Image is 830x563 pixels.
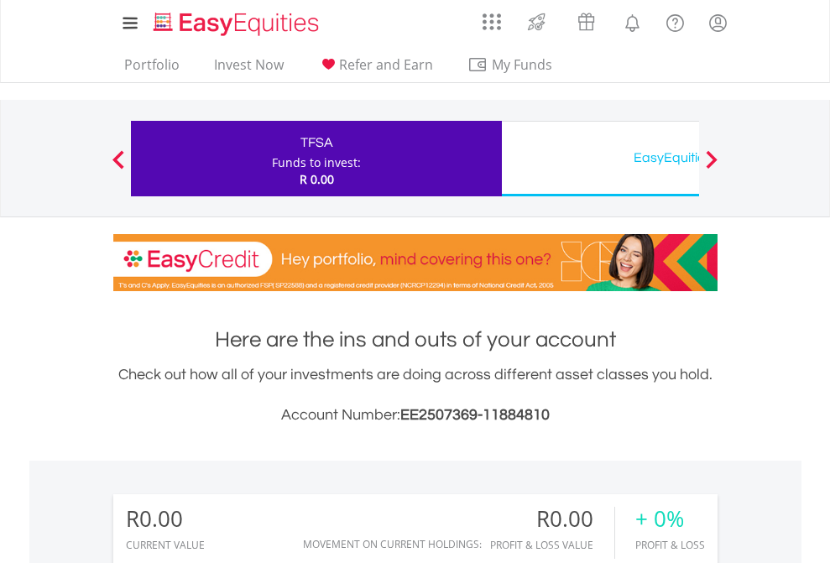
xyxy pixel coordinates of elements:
img: thrive-v2.svg [523,8,551,35]
a: Notifications [611,4,654,38]
div: Funds to invest: [272,154,361,171]
a: Invest Now [207,56,290,82]
a: Portfolio [117,56,186,82]
a: My Profile [697,4,739,41]
span: My Funds [467,54,577,76]
div: Profit & Loss Value [490,540,614,550]
div: R0.00 [126,507,205,531]
div: + 0% [635,507,705,531]
a: Home page [147,4,326,38]
img: grid-menu-icon.svg [483,13,501,31]
a: AppsGrid [472,4,512,31]
h3: Account Number: [113,404,718,427]
button: Next [695,159,728,175]
div: Profit & Loss [635,540,705,550]
span: Refer and Earn [339,55,433,74]
a: FAQ's and Support [654,4,697,38]
div: Movement on Current Holdings: [303,539,482,550]
span: R 0.00 [300,171,334,187]
a: Refer and Earn [311,56,440,82]
button: Previous [102,159,135,175]
img: vouchers-v2.svg [572,8,600,35]
div: CURRENT VALUE [126,540,205,550]
img: EasyCredit Promotion Banner [113,234,718,291]
a: Vouchers [561,4,611,35]
div: R0.00 [490,507,614,531]
div: TFSA [141,131,492,154]
div: Check out how all of your investments are doing across different asset classes you hold. [113,363,718,427]
h1: Here are the ins and outs of your account [113,325,718,355]
span: EE2507369-11884810 [400,407,550,423]
img: EasyEquities_Logo.png [150,10,326,38]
